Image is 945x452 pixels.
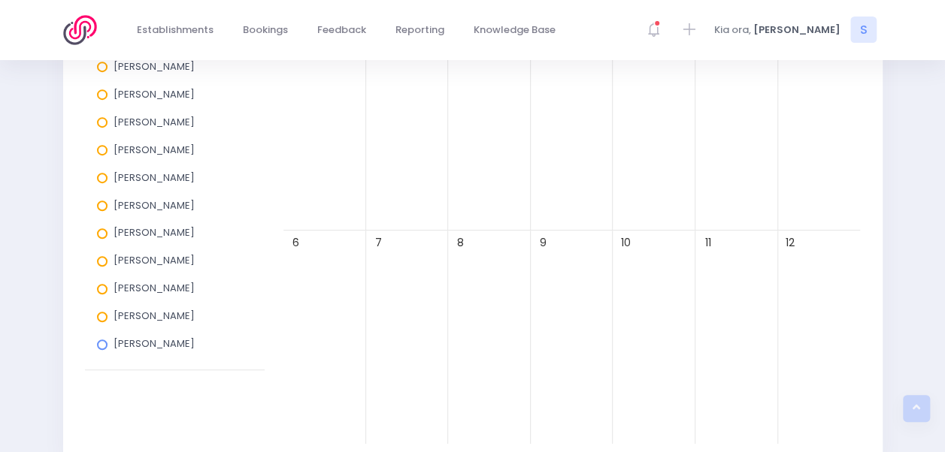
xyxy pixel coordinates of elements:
span: 9 [533,233,553,253]
span: [PERSON_NAME] [114,87,195,101]
span: 7 [368,233,389,253]
span: Reporting [395,23,444,38]
a: Feedback [305,16,379,45]
img: Logo [63,15,106,45]
span: Kia ora, [714,23,751,38]
span: Bookings [243,23,288,38]
span: [PERSON_NAME] [114,309,195,323]
span: 10 [615,233,635,253]
a: Reporting [383,16,457,45]
span: [PERSON_NAME] [114,225,195,240]
span: 8 [450,233,471,253]
span: [PERSON_NAME] [114,170,195,185]
span: [PERSON_NAME] [753,23,841,38]
span: Knowledge Base [474,23,556,38]
span: [PERSON_NAME] [114,198,195,212]
span: 11 [698,233,718,253]
span: [PERSON_NAME] [114,115,195,129]
span: [PERSON_NAME] [114,253,195,267]
a: Knowledge Base [462,16,568,45]
span: S [850,17,877,44]
span: Feedback [317,23,366,38]
span: [PERSON_NAME] [114,336,195,351]
a: Bookings [231,16,301,45]
span: [PERSON_NAME] [114,59,195,74]
span: Establishments [137,23,214,38]
span: 12 [780,233,801,253]
a: Establishments [125,16,226,45]
span: 6 [286,233,306,253]
span: [PERSON_NAME] [114,281,195,295]
span: [PERSON_NAME] [114,143,195,157]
